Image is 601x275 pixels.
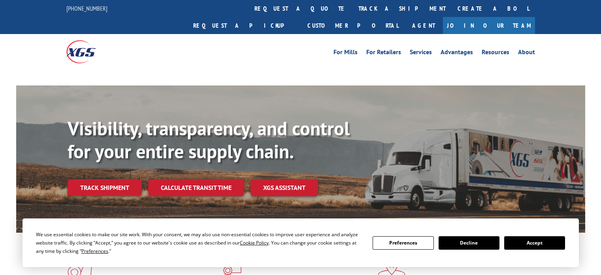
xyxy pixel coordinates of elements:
[443,17,535,34] a: Join Our Team
[23,218,579,267] div: Cookie Consent Prompt
[66,4,107,12] a: [PHONE_NUMBER]
[439,236,499,250] button: Decline
[504,236,565,250] button: Accept
[482,49,509,58] a: Resources
[148,179,244,196] a: Calculate transit time
[68,116,350,163] b: Visibility, transparency, and control for your entire supply chain.
[68,179,142,196] a: Track shipment
[36,230,363,255] div: We use essential cookies to make our site work. With your consent, we may also use non-essential ...
[410,49,432,58] a: Services
[81,248,108,254] span: Preferences
[301,17,404,34] a: Customer Portal
[187,17,301,34] a: Request a pickup
[441,49,473,58] a: Advantages
[518,49,535,58] a: About
[333,49,358,58] a: For Mills
[404,17,443,34] a: Agent
[366,49,401,58] a: For Retailers
[240,239,269,246] span: Cookie Policy
[373,236,433,250] button: Preferences
[251,179,318,196] a: XGS ASSISTANT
